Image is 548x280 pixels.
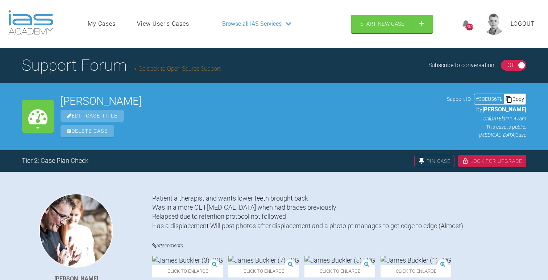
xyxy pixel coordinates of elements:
[351,15,433,33] a: Start New Case
[304,256,375,265] img: James Buckler (5).JPG
[228,256,299,265] img: James Buckler (7).JPG
[61,110,124,122] span: Edit Case Title
[152,241,526,250] h4: Attachments
[137,19,189,29] a: View User's Cases
[418,158,425,164] img: pin.fff216dc.svg
[458,155,526,167] div: Lock For Upgrade
[428,61,494,70] div: Subscribe to conversation
[22,156,88,166] div: Tier 2: Case Plan Check
[466,24,473,30] div: 7079
[447,123,526,131] p: This case is public.
[483,13,505,35] img: profile.png
[222,19,282,29] span: Browse all IAS Services
[381,265,451,277] span: Click to enlarge
[134,65,221,72] a: Go back to Open Source Support
[304,265,375,277] span: Click to enlarge
[447,115,526,123] p: on [DATE] at 11:47am
[22,53,221,78] h1: Support Forum
[8,10,53,35] img: logo-light.3e3ef733.png
[482,106,526,113] span: [PERSON_NAME]
[447,105,526,114] p: by
[381,256,451,265] img: James Buckler (1).JPG
[474,95,504,103] div: # 3OEU567L
[152,256,223,265] img: James Buckler (3).JPG
[360,21,404,27] span: Start New Case
[414,155,454,167] div: Pin Case
[228,265,299,277] span: Click to enlarge
[511,19,535,29] a: Logout
[507,61,515,70] div: Off
[462,158,469,164] img: lock.6dc949b6.svg
[61,96,440,107] h2: [PERSON_NAME]
[39,194,113,268] img: Grant McAree
[61,125,114,137] span: Delete Case
[88,19,116,29] a: My Cases
[152,265,223,277] span: Click to enlarge
[447,131,526,139] p: [MEDICAL_DATA] Case
[152,194,526,230] div: Patient a therapist and wants lower teeth brought back Was in a more CL I [MEDICAL_DATA] when had...
[504,94,526,104] div: Copy
[447,95,471,103] span: Support ID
